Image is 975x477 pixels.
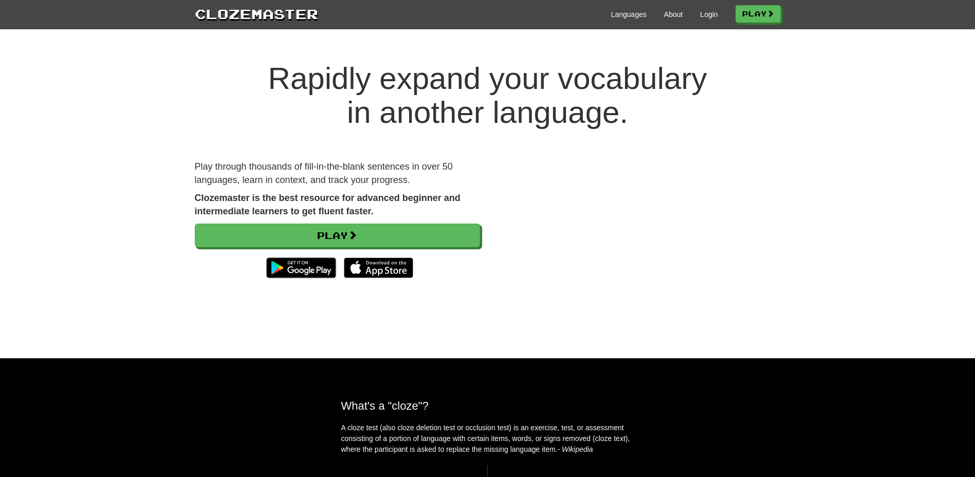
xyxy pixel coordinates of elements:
[195,193,461,216] strong: Clozemaster is the best resource for advanced beginner and intermediate learners to get fluent fa...
[664,9,683,20] a: About
[195,224,480,247] a: Play
[195,4,318,23] a: Clozemaster
[261,252,341,283] img: Get it on Google Play
[344,258,413,278] img: Download_on_the_App_Store_Badge_US-UK_135x40-25178aeef6eb6b83b96f5f2d004eda3bffbb37122de64afbaef7...
[341,399,634,412] h2: What's a "cloze"?
[611,9,647,20] a: Languages
[558,445,593,453] em: - Wikipedia
[735,5,781,23] a: Play
[700,9,718,20] a: Login
[341,423,634,455] p: A cloze test (also cloze deletion test or occlusion test) is an exercise, test, or assessment con...
[195,160,480,187] p: Play through thousands of fill-in-the-blank sentences in over 50 languages, learn in context, and...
